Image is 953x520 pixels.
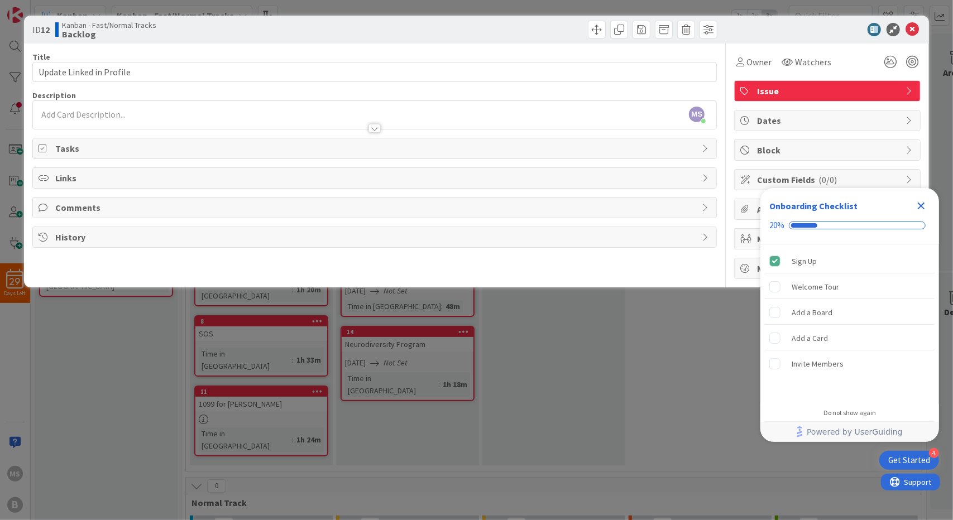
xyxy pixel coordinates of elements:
[912,197,930,215] div: Close Checklist
[792,280,839,293] div: Welcome Tour
[792,306,832,319] div: Add a Board
[757,203,900,216] span: Attachments
[757,84,900,98] span: Issue
[760,244,939,401] div: Checklist items
[32,62,717,82] input: type card name here...
[769,199,858,213] div: Onboarding Checklist
[55,171,697,185] span: Links
[823,408,876,417] div: Do not show again
[765,300,935,325] div: Add a Board is incomplete.
[795,55,831,69] span: Watchers
[757,143,900,157] span: Block
[757,173,900,186] span: Custom Fields
[765,326,935,350] div: Add a Card is incomplete.
[760,422,939,442] div: Footer
[55,230,697,244] span: History
[757,232,900,245] span: Mirrors
[32,90,76,100] span: Description
[888,455,930,466] div: Get Started
[769,220,930,230] div: Checklist progress: 20%
[32,23,50,36] span: ID
[792,254,817,268] div: Sign Up
[746,55,772,69] span: Owner
[62,21,156,30] span: Kanban - Fast/Normal Tracks
[689,107,705,122] span: MS
[792,331,828,345] div: Add a Card
[23,2,51,15] span: Support
[757,114,900,127] span: Dates
[879,451,939,470] div: Open Get Started checklist, remaining modules: 4
[769,220,784,230] div: 20%
[760,188,939,442] div: Checklist Container
[929,448,939,458] div: 4
[55,142,697,155] span: Tasks
[765,352,935,376] div: Invite Members is incomplete.
[55,201,697,214] span: Comments
[792,357,844,370] div: Invite Members
[757,262,900,275] span: Metrics
[41,24,50,35] b: 12
[62,30,156,38] b: Backlog
[765,275,935,299] div: Welcome Tour is incomplete.
[818,174,837,185] span: ( 0/0 )
[807,425,903,439] span: Powered by UserGuiding
[32,52,50,62] label: Title
[766,422,933,442] a: Powered by UserGuiding
[765,249,935,273] div: Sign Up is complete.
